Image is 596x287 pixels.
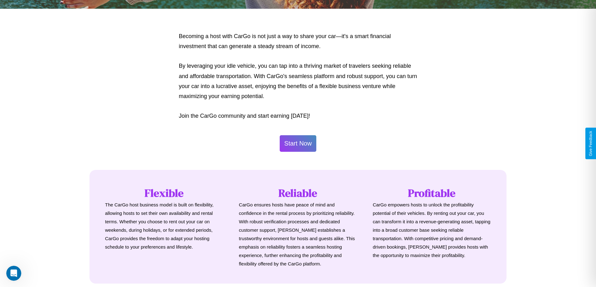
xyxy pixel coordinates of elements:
button: Start Now [280,135,317,152]
p: By leveraging your idle vehicle, you can tap into a thriving market of travelers seeking reliable... [179,61,417,101]
p: Join the CarGo community and start earning [DATE]! [179,111,417,121]
h1: Profitable [373,186,491,200]
h1: Flexible [105,186,223,200]
p: CarGo empowers hosts to unlock the profitability potential of their vehicles. By renting out your... [373,200,491,260]
div: Give Feedback [588,131,593,156]
p: The CarGo host business model is built on flexibility, allowing hosts to set their own availabili... [105,200,223,251]
p: CarGo ensures hosts have peace of mind and confidence in the rental process by prioritizing relia... [239,200,357,268]
p: Becoming a host with CarGo is not just a way to share your car—it's a smart financial investment ... [179,31,417,52]
iframe: Intercom live chat [6,266,21,281]
h1: Reliable [239,186,357,200]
